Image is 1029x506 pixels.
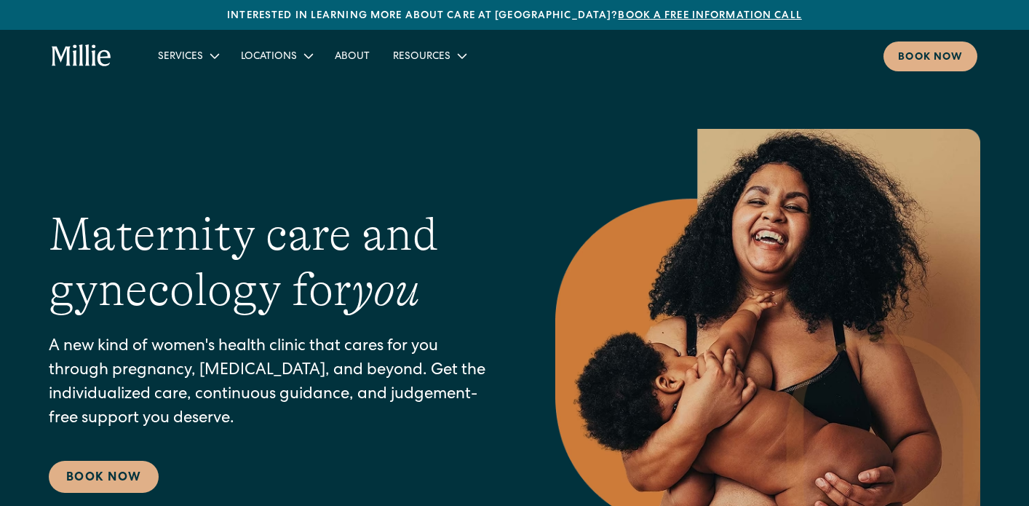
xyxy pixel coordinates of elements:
div: Resources [393,50,450,65]
a: home [52,44,112,68]
div: Services [146,44,229,68]
div: Services [158,50,203,65]
em: you [351,264,420,316]
div: Book now [898,50,963,66]
a: About [323,44,381,68]
a: Book Now [49,461,159,493]
h1: Maternity care and gynecology for [49,207,497,319]
div: Resources [381,44,477,68]
div: Locations [241,50,297,65]
div: Locations [229,44,323,68]
a: Book now [883,41,977,71]
p: A new kind of women's health clinic that cares for you through pregnancy, [MEDICAL_DATA], and bey... [49,336,497,432]
a: Book a free information call [618,11,801,21]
